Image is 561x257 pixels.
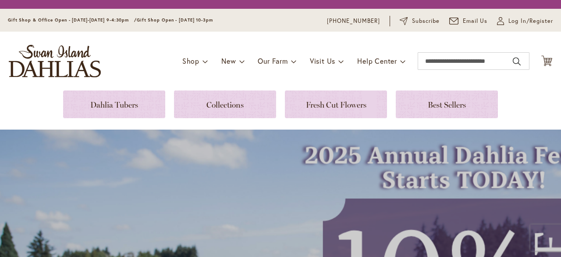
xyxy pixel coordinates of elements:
[8,17,137,23] span: Gift Shop & Office Open - [DATE]-[DATE] 9-4:30pm /
[497,17,553,25] a: Log In/Register
[513,54,521,69] button: Search
[310,56,335,65] span: Visit Us
[508,17,553,25] span: Log In/Register
[463,17,488,25] span: Email Us
[357,56,397,65] span: Help Center
[9,45,101,77] a: store logo
[412,17,440,25] span: Subscribe
[449,17,488,25] a: Email Us
[137,17,213,23] span: Gift Shop Open - [DATE] 10-3pm
[258,56,288,65] span: Our Farm
[182,56,199,65] span: Shop
[327,17,380,25] a: [PHONE_NUMBER]
[221,56,236,65] span: New
[400,17,440,25] a: Subscribe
